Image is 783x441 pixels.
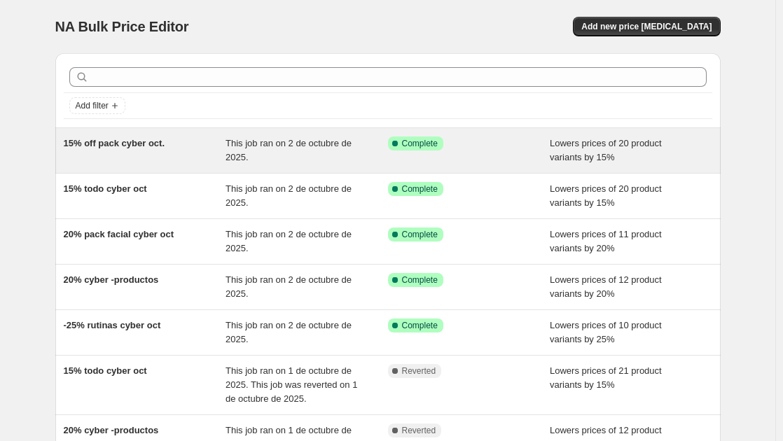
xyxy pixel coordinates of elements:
span: -25% rutinas cyber oct [64,320,161,330]
span: Reverted [402,365,436,377]
span: This job ran on 1 de octubre de 2025. This job was reverted on 1 de octubre de 2025. [226,365,357,404]
span: Complete [402,274,438,286]
span: Lowers prices of 10 product variants by 25% [550,320,662,344]
span: 15% off pack cyber oct. [64,138,165,148]
span: 15% todo cyber oct [64,365,147,376]
span: This job ran on 2 de octubre de 2025. [226,183,352,208]
span: NA Bulk Price Editor [55,19,189,34]
span: This job ran on 2 de octubre de 2025. [226,274,352,299]
span: Lowers prices of 11 product variants by 20% [550,229,662,253]
button: Add new price [MEDICAL_DATA] [573,17,720,36]
span: Lowers prices of 20 product variants by 15% [550,138,662,162]
span: This job ran on 2 de octubre de 2025. [226,138,352,162]
span: This job ran on 2 de octubre de 2025. [226,229,352,253]
span: 20% cyber -productos [64,274,159,285]
span: Complete [402,229,438,240]
span: Add new price [MEDICAL_DATA] [581,21,712,32]
span: Lowers prices of 21 product variants by 15% [550,365,662,390]
span: 20% pack facial cyber oct [64,229,174,239]
span: Lowers prices of 12 product variants by 20% [550,274,662,299]
button: Add filter [69,97,125,114]
span: 20% cyber -productos [64,425,159,435]
span: Complete [402,320,438,331]
span: Lowers prices of 20 product variants by 15% [550,183,662,208]
span: This job ran on 2 de octubre de 2025. [226,320,352,344]
span: 15% todo cyber oct [64,183,147,194]
span: Complete [402,138,438,149]
span: Reverted [402,425,436,436]
span: Complete [402,183,438,195]
span: Add filter [76,100,109,111]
